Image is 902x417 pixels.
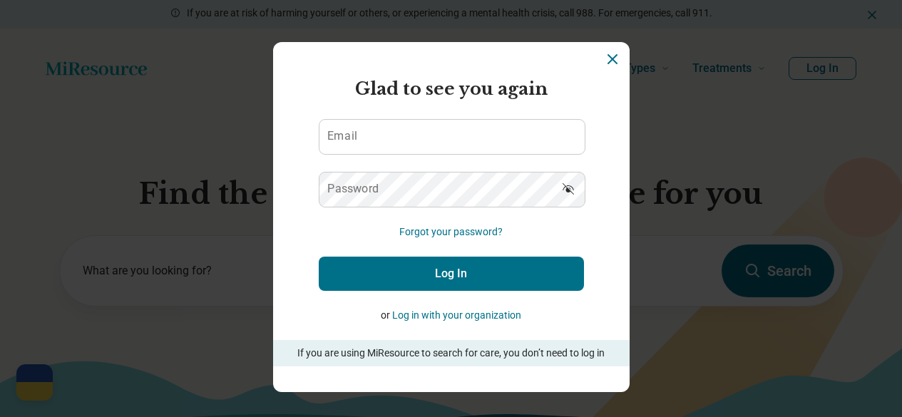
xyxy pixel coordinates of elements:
[327,183,379,195] label: Password
[392,308,521,323] button: Log in with your organization
[319,257,584,291] button: Log In
[399,225,503,240] button: Forgot your password?
[319,308,584,323] p: or
[273,42,630,392] section: Login Dialog
[319,76,584,102] h2: Glad to see you again
[604,51,621,68] button: Dismiss
[293,346,610,361] p: If you are using MiResource to search for care, you don’t need to log in
[327,130,357,142] label: Email
[553,172,584,206] button: Show password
